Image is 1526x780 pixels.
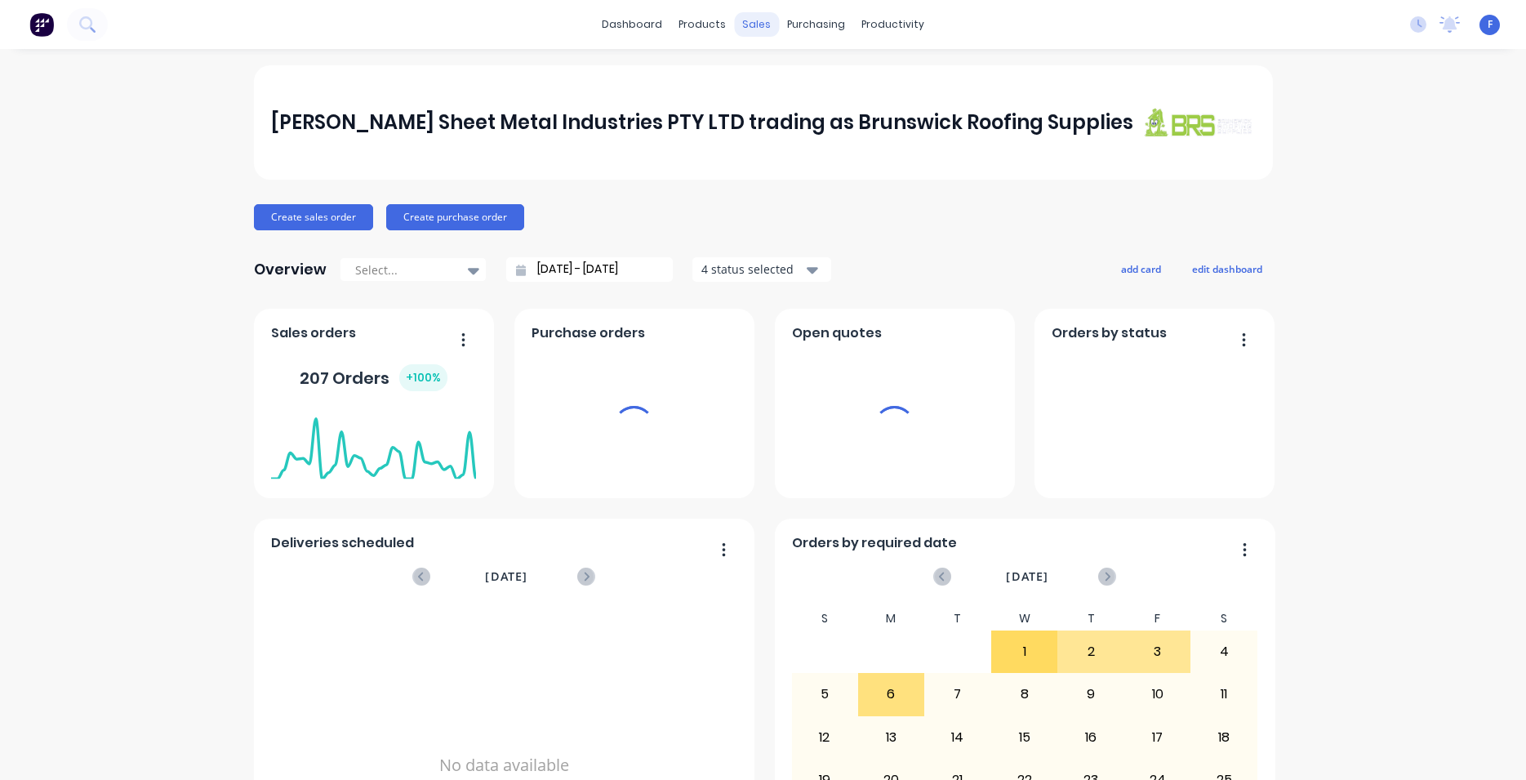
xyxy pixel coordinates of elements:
div: T [1057,607,1124,631]
a: dashboard [594,12,670,37]
div: 10 [1125,674,1190,715]
div: 4 [1191,631,1257,672]
div: 3 [1125,631,1190,672]
button: 4 status selected [692,257,831,282]
div: 16 [1058,717,1123,758]
div: 7 [925,674,990,715]
img: Factory [29,12,54,37]
div: purchasing [779,12,853,37]
div: Overview [254,253,327,286]
div: 9 [1058,674,1123,715]
div: 6 [859,674,924,715]
span: [DATE] [485,568,527,586]
div: 12 [792,717,857,758]
span: Sales orders [271,323,356,343]
span: [DATE] [1006,568,1048,586]
div: 207 Orders [300,364,447,391]
div: sales [734,12,779,37]
div: 1 [992,631,1057,672]
img: J A Sheet Metal Industries PTY LTD trading as Brunswick Roofing Supplies [1141,107,1255,137]
div: 13 [859,717,924,758]
span: Open quotes [792,323,882,343]
div: + 100 % [399,364,447,391]
div: 17 [1125,717,1190,758]
div: 2 [1058,631,1123,672]
div: 8 [992,674,1057,715]
div: productivity [853,12,932,37]
div: 5 [792,674,857,715]
div: 18 [1191,717,1257,758]
div: [PERSON_NAME] Sheet Metal Industries PTY LTD trading as Brunswick Roofing Supplies [271,106,1133,139]
div: T [924,607,991,631]
div: W [991,607,1058,631]
div: F [1124,607,1191,631]
button: edit dashboard [1181,258,1273,279]
div: S [791,607,858,631]
span: Purchase orders [532,323,645,343]
div: products [670,12,734,37]
button: Create purchase order [386,204,524,230]
div: 11 [1191,674,1257,715]
span: Orders by required date [792,533,957,553]
div: 15 [992,717,1057,758]
div: 14 [925,717,990,758]
button: add card [1110,258,1172,279]
div: 4 status selected [701,261,804,278]
button: Create sales order [254,204,373,230]
div: M [858,607,925,631]
span: F [1488,17,1493,32]
div: S [1190,607,1257,631]
span: Orders by status [1052,323,1167,343]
